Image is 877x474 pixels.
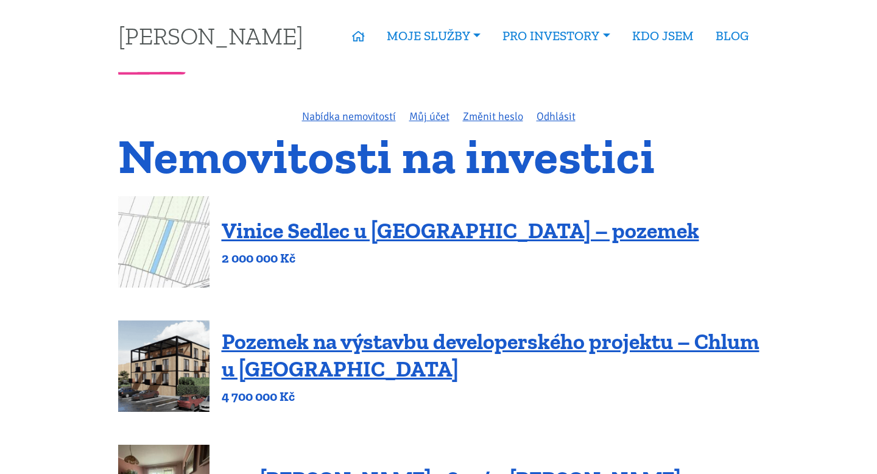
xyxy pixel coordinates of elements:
a: Pozemek na výstavbu developerského projektu – Chlum u [GEOGRAPHIC_DATA] [222,328,759,382]
a: Nabídka nemovitostí [302,110,396,123]
a: MOJE SLUŽBY [376,22,491,50]
a: Můj účet [409,110,449,123]
a: [PERSON_NAME] [118,24,303,48]
a: Změnit heslo [463,110,523,123]
p: 4 700 000 Kč [222,388,759,405]
a: Vinice Sedlec u [GEOGRAPHIC_DATA] – pozemek [222,218,699,244]
h1: Nemovitosti na investici [118,136,759,177]
a: PRO INVESTORY [491,22,621,50]
a: Odhlásit [537,110,576,123]
p: 2 000 000 Kč [222,250,699,267]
